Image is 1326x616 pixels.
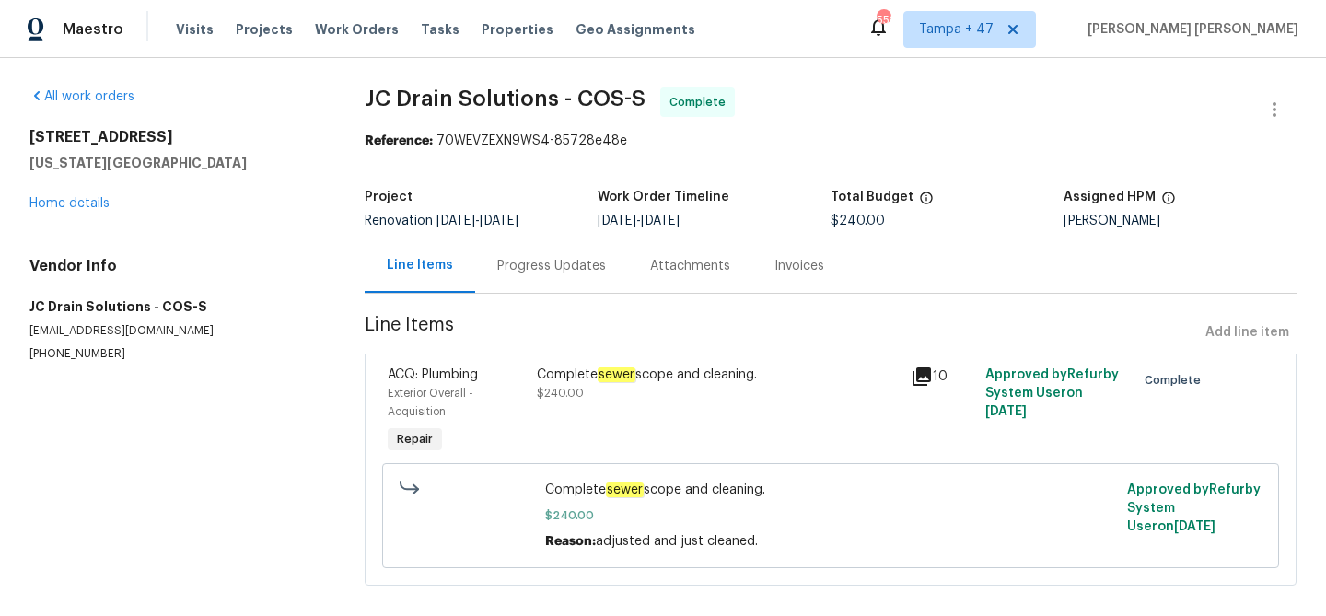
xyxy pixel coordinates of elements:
h5: Work Order Timeline [598,191,729,203]
h5: [US_STATE][GEOGRAPHIC_DATA] [29,154,320,172]
span: Properties [482,20,553,39]
span: Reason: [545,535,596,548]
span: - [598,215,680,227]
span: Tampa + 47 [919,20,994,39]
span: $240.00 [545,506,1116,525]
span: [DATE] [985,405,1027,418]
span: Approved by Refurby System User on [1127,483,1261,533]
span: Approved by Refurby System User on [985,368,1119,418]
div: Progress Updates [497,257,606,275]
h5: Total Budget [831,191,913,203]
span: Visits [176,20,214,39]
span: Exterior Overall - Acquisition [388,388,473,417]
span: Complete [669,93,733,111]
span: The hpm assigned to this work order. [1161,191,1176,215]
div: [PERSON_NAME] [1064,215,1297,227]
span: [DATE] [436,215,475,227]
span: Repair [390,430,440,448]
span: Projects [236,20,293,39]
em: sewer [598,367,635,382]
div: Complete scope and cleaning. [537,366,900,384]
div: 558 [877,11,890,29]
span: ACQ: Plumbing [388,368,478,381]
h4: Vendor Info [29,257,320,275]
span: [PERSON_NAME] [PERSON_NAME] [1080,20,1298,39]
div: Invoices [774,257,824,275]
h5: Assigned HPM [1064,191,1156,203]
span: Geo Assignments [576,20,695,39]
span: Complete [1145,371,1208,389]
span: $240.00 [831,215,885,227]
span: [DATE] [598,215,636,227]
div: 10 [911,366,974,388]
h5: Project [365,191,413,203]
span: [DATE] [1174,520,1215,533]
span: Work Orders [315,20,399,39]
span: The total cost of line items that have been proposed by Opendoor. This sum includes line items th... [919,191,934,215]
span: $240.00 [537,388,584,399]
b: Reference: [365,134,433,147]
div: Attachments [650,257,730,275]
span: [DATE] [480,215,518,227]
span: Tasks [421,23,459,36]
span: Maestro [63,20,123,39]
em: sewer [606,482,644,497]
h5: JC Drain Solutions - COS-S [29,297,320,316]
div: Line Items [387,256,453,274]
p: [EMAIL_ADDRESS][DOMAIN_NAME] [29,323,320,339]
div: 70WEVZEXN9WS4-85728e48e [365,132,1297,150]
p: [PHONE_NUMBER] [29,346,320,362]
span: Renovation [365,215,518,227]
span: Line Items [365,316,1198,350]
span: Complete scope and cleaning. [545,481,1116,499]
a: Home details [29,197,110,210]
h2: [STREET_ADDRESS] [29,128,320,146]
a: All work orders [29,90,134,103]
span: JC Drain Solutions - COS-S [365,87,646,110]
span: adjusted and just cleaned. [596,535,758,548]
span: [DATE] [641,215,680,227]
span: - [436,215,518,227]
